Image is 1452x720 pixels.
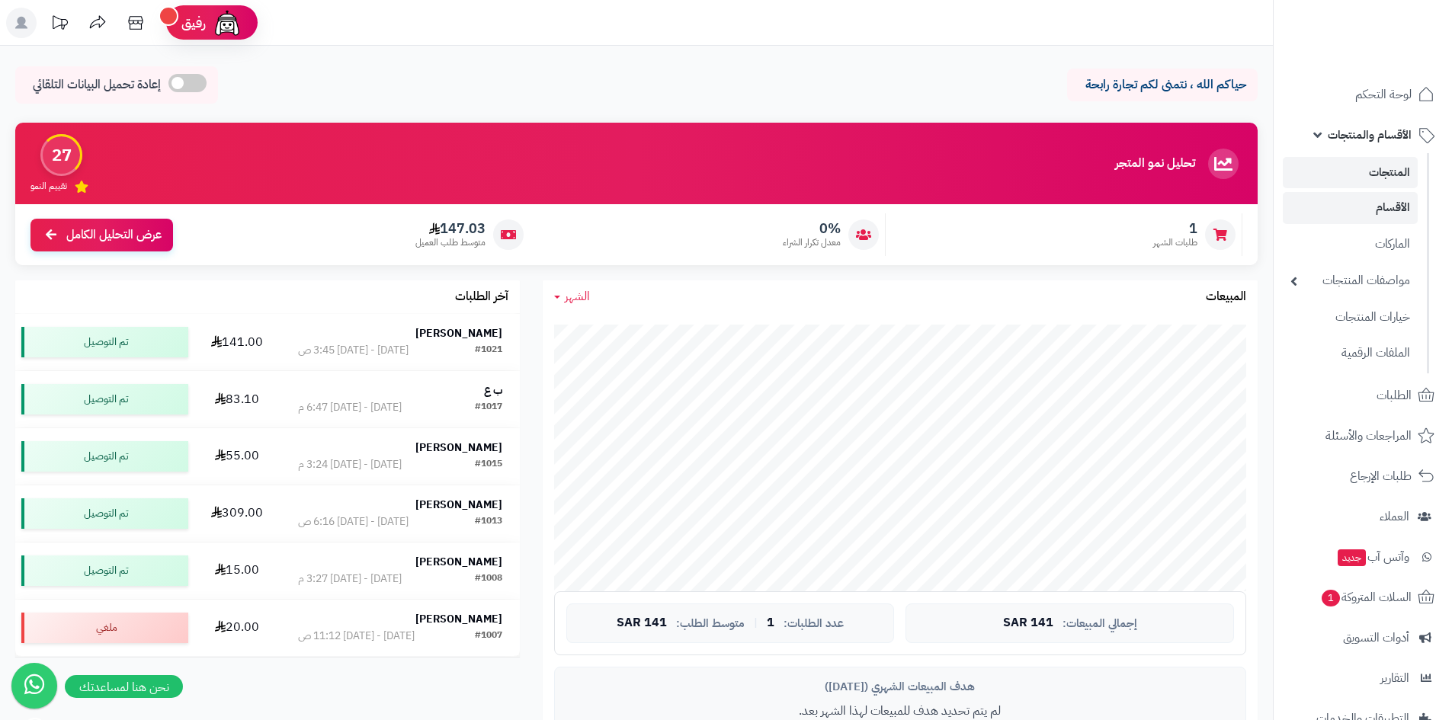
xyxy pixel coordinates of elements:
a: التقارير [1283,660,1443,696]
div: #1021 [475,343,502,358]
div: [DATE] - [DATE] 11:12 ص [298,629,415,644]
span: الشهر [565,287,590,306]
div: تم التوصيل [21,384,188,414]
span: طلبات الإرجاع [1350,466,1412,487]
span: 141 SAR [1003,616,1053,630]
span: الأقسام والمنتجات [1328,124,1412,146]
a: الماركات [1283,228,1418,261]
span: السلات المتروكة [1320,587,1412,608]
a: لوحة التحكم [1283,76,1443,113]
a: العملاء [1283,498,1443,535]
h3: المبيعات [1206,290,1246,304]
span: وآتس آب [1336,546,1409,568]
div: [DATE] - [DATE] 6:16 ص [298,514,409,530]
img: ai-face.png [212,8,242,38]
span: 0% [783,220,841,237]
a: عرض التحليل الكامل [30,219,173,251]
div: #1013 [475,514,502,530]
span: التقارير [1380,667,1409,689]
strong: [PERSON_NAME] [415,325,502,341]
td: 20.00 [194,600,280,656]
a: أدوات التسويق [1283,619,1443,656]
a: وآتس آبجديد [1283,539,1443,575]
span: تقييم النمو [30,180,67,193]
span: عرض التحليل الكامل [66,226,162,244]
a: الأقسام [1283,192,1418,223]
span: رفيق [181,14,206,32]
span: المراجعات والأسئلة [1325,425,1412,446]
div: هدف المبيعات الشهري ([DATE]) [566,679,1234,695]
span: عدد الطلبات: [784,617,844,630]
div: #1008 [475,571,502,587]
a: المنتجات [1283,157,1418,188]
span: لوحة التحكم [1355,84,1412,105]
span: | [754,617,758,629]
span: إعادة تحميل البيانات التلقائي [33,76,161,94]
div: تم التوصيل [21,441,188,472]
strong: [PERSON_NAME] [415,554,502,570]
div: تم التوصيل [21,555,188,586]
p: لم يتم تحديد هدف للمبيعات لهذا الشهر بعد. [566,702,1234,720]
td: 83.10 [194,371,280,427]
td: 141.00 [194,314,280,370]
td: 15.00 [194,542,280,599]
a: الملفات الرقمية [1283,337,1418,370]
a: طلبات الإرجاع [1283,458,1443,494]
span: 1 [1322,590,1340,606]
span: 1 [1153,220,1197,237]
strong: [PERSON_NAME] [415,497,502,513]
h3: تحليل نمو المتجر [1115,157,1195,171]
div: [DATE] - [DATE] 3:24 م [298,457,402,472]
div: [DATE] - [DATE] 6:47 م [298,400,402,415]
a: الطلبات [1283,377,1443,414]
h3: آخر الطلبات [455,290,508,304]
strong: [PERSON_NAME] [415,611,502,627]
div: تم التوصيل [21,327,188,357]
span: طلبات الشهر [1153,236,1197,249]
td: 309.00 [194,485,280,542]
a: الشهر [554,288,590,306]
div: ملغي [21,613,188,643]
span: 147.03 [415,220,486,237]
span: الطلبات [1377,385,1412,406]
a: السلات المتروكة1 [1283,579,1443,616]
span: جديد [1338,549,1366,566]
span: متوسط الطلب: [676,617,745,630]
strong: [PERSON_NAME] [415,440,502,456]
div: #1015 [475,457,502,472]
a: المراجعات والأسئلة [1283,418,1443,454]
span: إجمالي المبيعات: [1063,617,1137,630]
a: مواصفات المنتجات [1283,264,1418,297]
a: خيارات المنتجات [1283,301,1418,334]
strong: ب ع [484,382,502,398]
div: #1017 [475,400,502,415]
div: [DATE] - [DATE] 3:27 م [298,571,402,587]
span: معدل تكرار الشراء [783,236,841,249]
p: حياكم الله ، نتمنى لكم تجارة رابحة [1079,76,1246,94]
div: [DATE] - [DATE] 3:45 ص [298,343,409,358]
span: متوسط طلب العميل [415,236,486,249]
img: logo-2.png [1348,43,1438,75]
span: 1 [767,616,774,630]
td: 55.00 [194,428,280,485]
div: #1007 [475,629,502,644]
span: 141 SAR [617,616,667,630]
span: العملاء [1380,506,1409,527]
span: أدوات التسويق [1343,627,1409,648]
div: تم التوصيل [21,498,188,529]
a: تحديثات المنصة [40,8,79,42]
